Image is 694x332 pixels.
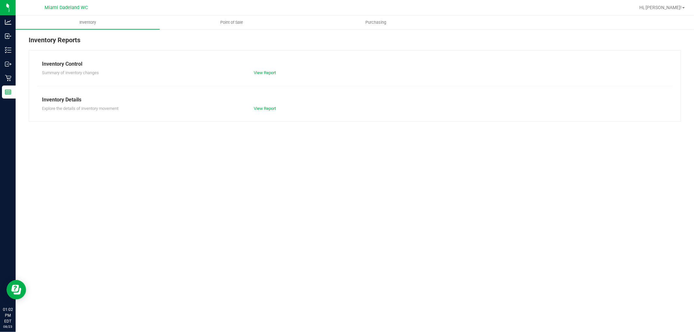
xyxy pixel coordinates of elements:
inline-svg: Outbound [5,61,11,67]
inline-svg: Inbound [5,33,11,39]
span: Miami Dadeland WC [45,5,88,10]
div: Inventory Reports [29,35,681,50]
inline-svg: Analytics [5,19,11,25]
a: Inventory [16,16,160,29]
p: 01:02 PM EDT [3,307,13,324]
span: Purchasing [357,20,395,25]
span: Explore the details of inventory movement [42,106,118,111]
div: Inventory Control [42,60,668,68]
iframe: Resource center [7,280,26,299]
p: 08/23 [3,324,13,329]
inline-svg: Retail [5,75,11,81]
span: Point of Sale [212,20,252,25]
span: Inventory [71,20,105,25]
a: Purchasing [304,16,448,29]
span: Summary of inventory changes [42,70,99,75]
a: Point of Sale [160,16,304,29]
inline-svg: Inventory [5,47,11,53]
a: View Report [254,70,276,75]
div: Inventory Details [42,96,668,104]
a: View Report [254,106,276,111]
span: Hi, [PERSON_NAME]! [639,5,682,10]
inline-svg: Reports [5,89,11,95]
